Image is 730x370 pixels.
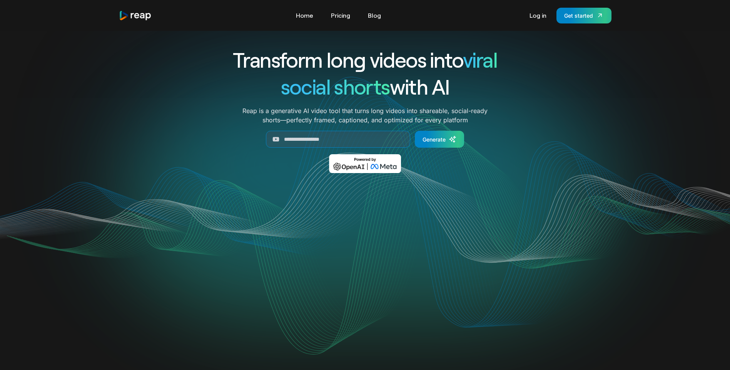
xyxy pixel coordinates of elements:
[119,10,152,21] a: home
[564,12,593,20] div: Get started
[463,47,497,72] span: viral
[327,9,354,22] a: Pricing
[205,131,525,148] form: Generate Form
[526,9,550,22] a: Log in
[205,73,525,100] h1: with AI
[210,184,520,339] video: Your browser does not support the video tag.
[556,8,611,23] a: Get started
[364,9,385,22] a: Blog
[423,135,446,143] div: Generate
[119,10,152,21] img: reap logo
[292,9,317,22] a: Home
[281,74,390,99] span: social shorts
[242,106,488,125] p: Reap is a generative AI video tool that turns long videos into shareable, social-ready shorts—per...
[329,154,401,173] img: Powered by OpenAI & Meta
[415,131,464,148] a: Generate
[205,46,525,73] h1: Transform long videos into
